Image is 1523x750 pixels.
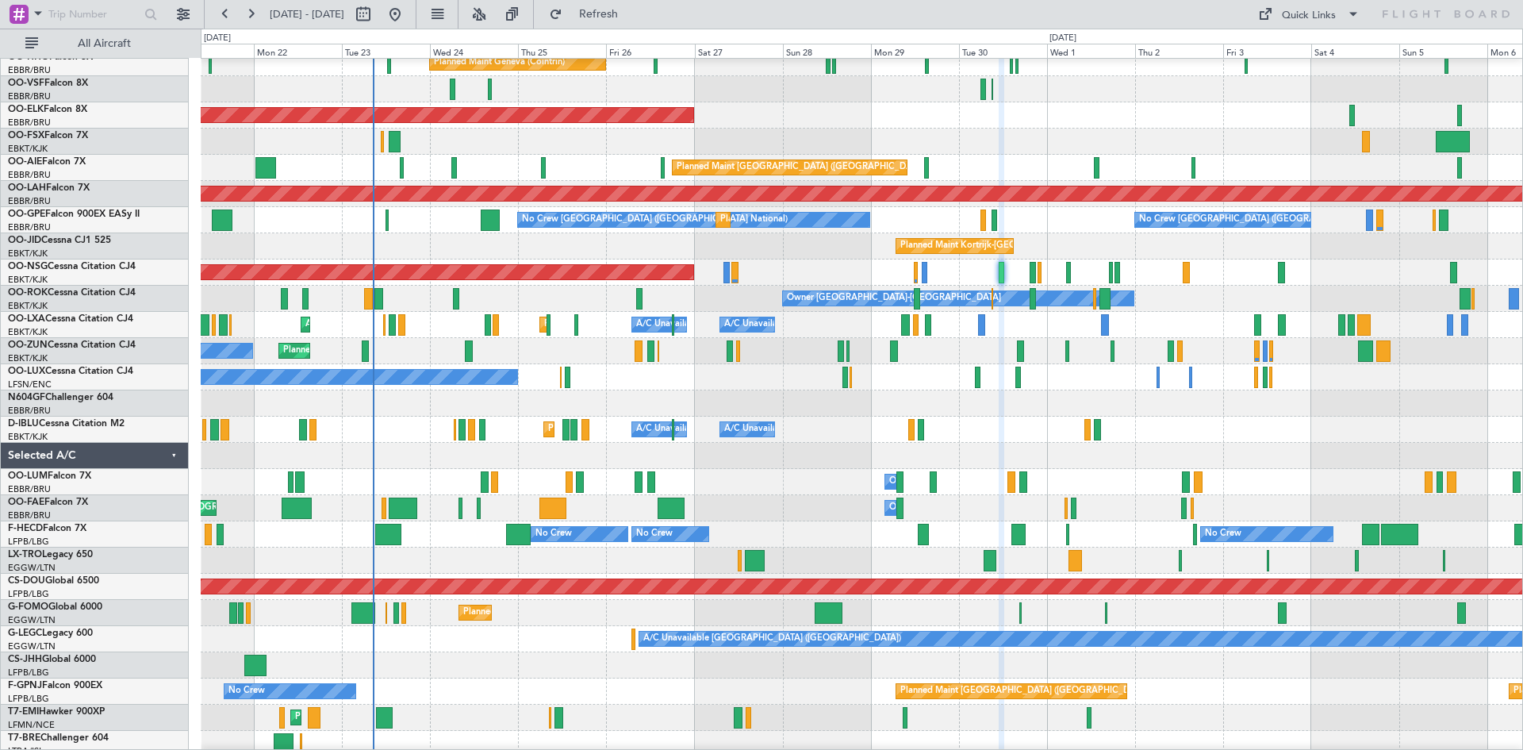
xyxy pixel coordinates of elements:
[8,79,88,88] a: OO-VSFFalcon 8X
[900,679,1150,703] div: Planned Maint [GEOGRAPHIC_DATA] ([GEOGRAPHIC_DATA])
[636,522,673,546] div: No Crew
[8,602,48,612] span: G-FOMO
[8,379,52,390] a: LFSN/ENC
[8,183,46,193] span: OO-LAH
[8,90,51,102] a: EBBR/BRU
[8,143,48,155] a: EBKT/KJK
[8,629,42,638] span: G-LEGC
[8,550,42,560] span: LX-TRO
[8,340,48,350] span: OO-ZUN
[8,64,51,76] a: EBBR/BRU
[305,313,478,337] div: AOG Maint Kortrijk-[GEOGRAPHIC_DATA]
[542,2,637,27] button: Refresh
[8,576,99,586] a: CS-DOUGlobal 6500
[8,288,136,298] a: OO-ROKCessna Citation CJ4
[8,262,136,271] a: OO-NSGCessna Citation CJ4
[270,7,344,21] span: [DATE] - [DATE]
[8,667,49,679] a: LFPB/LBG
[8,79,44,88] span: OO-VSF
[8,471,91,481] a: OO-LUMFalcon 7X
[8,405,51,417] a: EBBR/BRU
[636,417,931,441] div: A/C Unavailable [GEOGRAPHIC_DATA] ([GEOGRAPHIC_DATA] National)
[8,288,48,298] span: OO-ROK
[8,471,48,481] span: OO-LUM
[8,588,49,600] a: LFPB/LBG
[518,44,606,58] div: Thu 25
[8,707,105,717] a: T7-EMIHawker 900XP
[8,210,140,219] a: OO-GPEFalcon 900EX EASy II
[8,195,51,207] a: EBBR/BRU
[8,524,86,533] a: F-HECDFalcon 7X
[41,38,167,49] span: All Aircraft
[8,314,133,324] a: OO-LXACessna Citation CJ4
[8,498,88,507] a: OO-FAEFalcon 7X
[8,655,96,664] a: CS-JHHGlobal 6000
[535,522,572,546] div: No Crew
[8,602,102,612] a: G-FOMOGlobal 6000
[900,234,1085,258] div: Planned Maint Kortrijk-[GEOGRAPHIC_DATA]
[959,44,1047,58] div: Tue 30
[8,562,56,574] a: EGGW/LTN
[295,706,447,729] div: Planned Maint [GEOGRAPHIC_DATA]
[8,498,44,507] span: OO-FAE
[1049,32,1076,45] div: [DATE]
[8,352,48,364] a: EBKT/KJK
[8,483,51,495] a: EBBR/BRU
[871,44,959,58] div: Mon 29
[8,733,109,743] a: T7-BREChallenger 604
[8,576,45,586] span: CS-DOU
[889,470,997,494] div: Owner Melsbroek Air Base
[166,44,254,58] div: Sun 21
[8,248,48,260] a: EBKT/KJK
[8,367,133,376] a: OO-LUXCessna Citation CJ4
[8,614,56,626] a: EGGW/LTN
[8,221,51,233] a: EBBR/BRU
[8,640,56,652] a: EGGW/LTN
[204,32,231,45] div: [DATE]
[8,236,111,245] a: OO-JIDCessna CJ1 525
[1399,44,1487,58] div: Sun 5
[1223,44,1311,58] div: Fri 3
[724,313,790,337] div: A/C Unavailable
[1047,44,1135,58] div: Wed 1
[8,169,51,181] a: EBBR/BRU
[8,326,48,338] a: EBKT/KJK
[8,210,45,219] span: OO-GPE
[522,208,788,232] div: No Crew [GEOGRAPHIC_DATA] ([GEOGRAPHIC_DATA] National)
[48,2,140,26] input: Trip Number
[1135,44,1223,58] div: Thu 2
[254,44,342,58] div: Mon 22
[430,44,518,58] div: Wed 24
[8,419,39,429] span: D-IBLU
[8,236,41,245] span: OO-JID
[8,510,51,521] a: EBBR/BRU
[463,601,713,625] div: Planned Maint [GEOGRAPHIC_DATA] ([GEOGRAPHIC_DATA])
[8,681,42,690] span: F-GPNJ
[636,313,931,337] div: A/C Unavailable [GEOGRAPHIC_DATA] ([GEOGRAPHIC_DATA] National)
[544,313,729,337] div: Planned Maint Kortrijk-[GEOGRAPHIC_DATA]
[677,156,926,179] div: Planned Maint [GEOGRAPHIC_DATA] ([GEOGRAPHIC_DATA])
[783,44,871,58] div: Sun 28
[8,536,49,548] a: LFPB/LBG
[695,44,783,58] div: Sat 27
[8,655,42,664] span: CS-JHH
[8,419,125,429] a: D-IBLUCessna Citation M2
[8,262,48,271] span: OO-NSG
[566,9,632,20] span: Refresh
[606,44,694,58] div: Fri 26
[8,274,48,286] a: EBKT/KJK
[8,629,93,638] a: G-LEGCLegacy 600
[8,733,40,743] span: T7-BRE
[1205,522,1241,546] div: No Crew
[17,31,172,56] button: All Aircraft
[8,131,88,140] a: OO-FSXFalcon 7X
[8,105,87,114] a: OO-ELKFalcon 8X
[1311,44,1399,58] div: Sat 4
[228,679,265,703] div: No Crew
[8,524,43,533] span: F-HECD
[8,431,48,443] a: EBKT/KJK
[724,417,977,441] div: A/C Unavailable [GEOGRAPHIC_DATA]-[GEOGRAPHIC_DATA]
[548,417,725,441] div: Planned Maint Nice ([GEOGRAPHIC_DATA])
[720,208,1007,232] div: Planned Maint [GEOGRAPHIC_DATA] ([GEOGRAPHIC_DATA] National)
[434,51,565,75] div: Planned Maint Geneva (Cointrin)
